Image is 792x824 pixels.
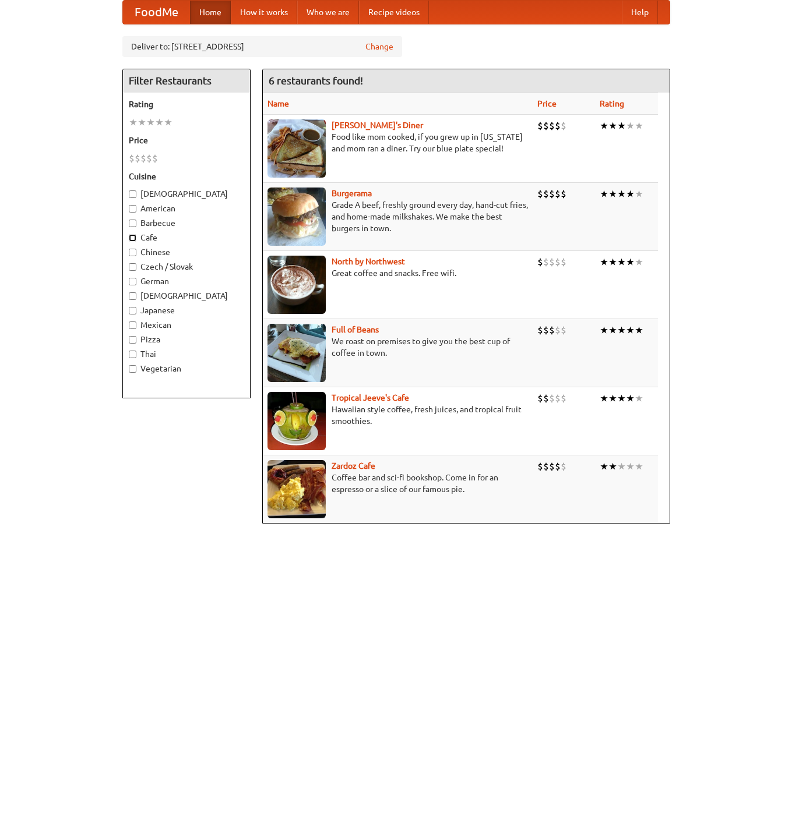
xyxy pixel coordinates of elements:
[267,188,326,246] img: burgerama.jpg
[129,135,244,146] h5: Price
[129,319,244,331] label: Mexican
[543,256,549,268] li: $
[129,261,244,273] label: Czech / Slovak
[123,69,250,93] h4: Filter Restaurants
[537,460,543,473] li: $
[129,234,136,242] input: Cafe
[129,217,244,229] label: Barbecue
[138,116,146,129] li: ★
[555,392,561,405] li: $
[267,256,326,314] img: north.jpg
[155,116,164,129] li: ★
[626,256,635,268] li: ★
[626,460,635,473] li: ★
[635,324,643,337] li: ★
[146,152,152,165] li: $
[135,152,140,165] li: $
[129,205,136,213] input: American
[561,119,566,132] li: $
[555,324,561,337] li: $
[269,75,363,86] ng-pluralize: 6 restaurants found!
[635,119,643,132] li: ★
[543,188,549,200] li: $
[365,41,393,52] a: Change
[555,188,561,200] li: $
[561,460,566,473] li: $
[359,1,429,24] a: Recipe videos
[122,36,402,57] div: Deliver to: [STREET_ADDRESS]
[561,324,566,337] li: $
[267,324,326,382] img: beans.jpg
[635,256,643,268] li: ★
[608,119,617,132] li: ★
[129,365,136,373] input: Vegetarian
[129,203,244,214] label: American
[600,324,608,337] li: ★
[129,305,244,316] label: Japanese
[129,220,136,227] input: Barbecue
[332,189,372,198] a: Burgerama
[600,188,608,200] li: ★
[635,460,643,473] li: ★
[549,256,555,268] li: $
[617,188,626,200] li: ★
[561,256,566,268] li: $
[231,1,297,24] a: How it works
[537,392,543,405] li: $
[129,246,244,258] label: Chinese
[146,116,155,129] li: ★
[626,119,635,132] li: ★
[549,392,555,405] li: $
[129,292,136,300] input: [DEMOGRAPHIC_DATA]
[129,290,244,302] label: [DEMOGRAPHIC_DATA]
[129,321,136,329] input: Mexican
[549,324,555,337] li: $
[129,363,244,374] label: Vegetarian
[555,256,561,268] li: $
[543,460,549,473] li: $
[129,351,136,358] input: Thai
[267,335,528,359] p: We roast on premises to give you the best cup of coffee in town.
[617,392,626,405] li: ★
[267,199,528,234] p: Grade A beef, freshly ground every day, hand-cut fries, and home-made milkshakes. We make the bes...
[561,188,566,200] li: $
[267,404,528,427] p: Hawaiian style coffee, fresh juices, and tropical fruit smoothies.
[129,116,138,129] li: ★
[129,307,136,314] input: Japanese
[600,256,608,268] li: ★
[267,472,528,495] p: Coffee bar and sci-fi bookshop. Come in for an espresso or a slice of our famous pie.
[152,152,158,165] li: $
[543,392,549,405] li: $
[537,256,543,268] li: $
[129,263,136,271] input: Czech / Slovak
[267,460,326,518] img: zardoz.jpg
[608,188,617,200] li: ★
[537,119,543,132] li: $
[332,121,423,130] a: [PERSON_NAME]'s Diner
[549,119,555,132] li: $
[543,119,549,132] li: $
[267,392,326,450] img: jeeves.jpg
[140,152,146,165] li: $
[600,119,608,132] li: ★
[608,460,617,473] li: ★
[617,460,626,473] li: ★
[537,324,543,337] li: $
[600,392,608,405] li: ★
[129,334,244,345] label: Pizza
[297,1,359,24] a: Who we are
[555,119,561,132] li: $
[608,256,617,268] li: ★
[332,393,409,402] a: Tropical Jeeve's Cafe
[617,256,626,268] li: ★
[626,324,635,337] li: ★
[537,99,557,108] a: Price
[635,188,643,200] li: ★
[332,461,375,471] a: Zardoz Cafe
[626,188,635,200] li: ★
[622,1,658,24] a: Help
[332,257,405,266] a: North by Northwest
